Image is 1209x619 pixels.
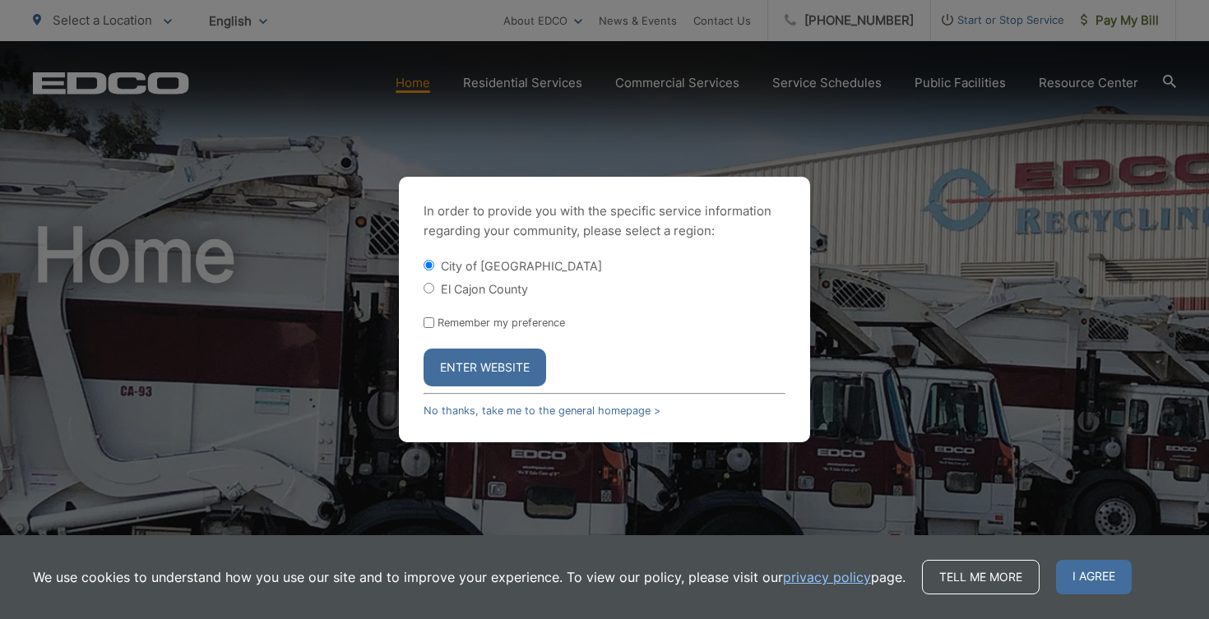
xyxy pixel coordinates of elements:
[424,404,660,417] a: No thanks, take me to the general homepage >
[438,316,565,329] label: Remember my preference
[922,560,1040,594] a: Tell me more
[1056,560,1132,594] span: I agree
[424,349,546,386] button: Enter Website
[441,282,528,296] label: El Cajon County
[33,567,906,587] p: We use cookies to understand how you use our site and to improve your experience. To view our pol...
[424,201,785,241] p: In order to provide you with the specific service information regarding your community, please se...
[783,567,871,587] a: privacy policy
[441,259,602,273] label: City of [GEOGRAPHIC_DATA]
